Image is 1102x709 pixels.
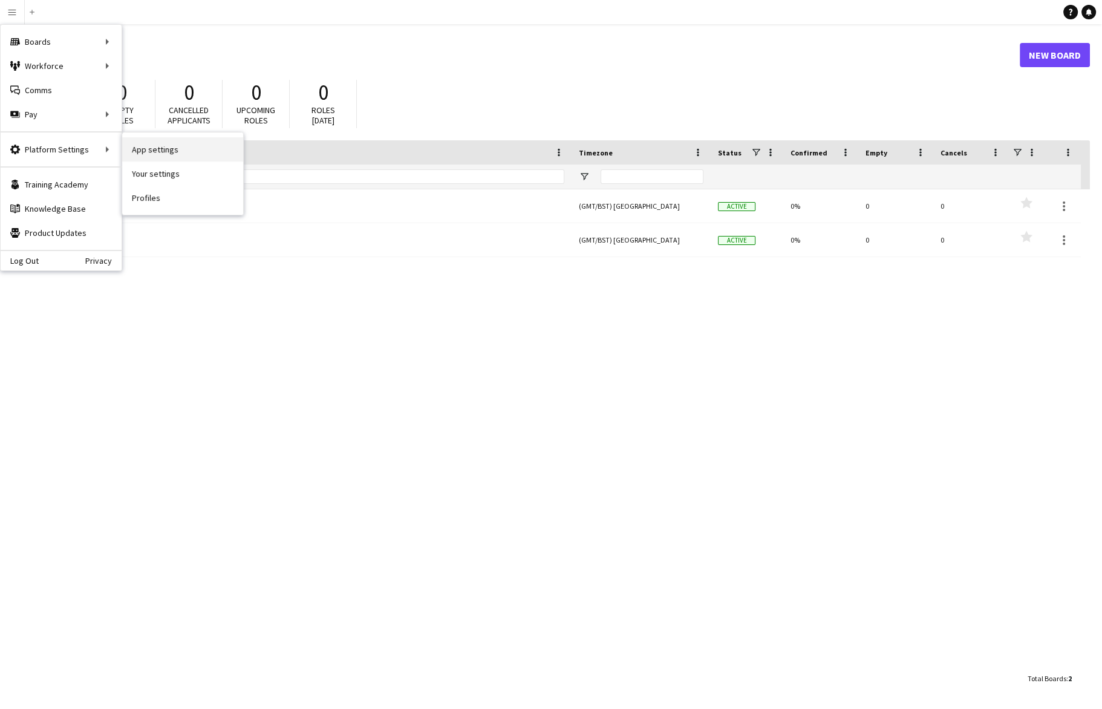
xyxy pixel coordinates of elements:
input: Board name Filter Input [50,169,564,184]
h1: Boards [21,46,1020,64]
span: Cancelled applicants [168,105,210,126]
a: Beach games 2024 [28,223,564,257]
a: Ad Hoc Jobs [28,189,564,223]
span: 0 [318,79,328,106]
span: Status [718,148,742,157]
a: Training Academy [1,172,122,197]
a: Your settings [122,162,243,186]
div: (GMT/BST) [GEOGRAPHIC_DATA] [572,223,711,256]
span: Total Boards [1028,674,1066,683]
span: Cancels [941,148,967,157]
div: 0% [783,189,858,223]
span: Active [718,236,755,245]
div: 0 [933,223,1008,256]
div: Platform Settings [1,137,122,162]
div: 0% [783,223,858,256]
span: Confirmed [791,148,827,157]
span: Roles [DATE] [311,105,335,126]
a: Log Out [1,256,39,266]
span: Upcoming roles [236,105,275,126]
div: (GMT/BST) [GEOGRAPHIC_DATA] [572,189,711,223]
span: 0 [184,79,194,106]
span: Timezone [579,148,613,157]
span: Empty [866,148,887,157]
button: Open Filter Menu [579,171,590,182]
div: : [1028,667,1072,690]
a: Product Updates [1,221,122,245]
a: Privacy [85,256,122,266]
span: Active [718,202,755,211]
a: Comms [1,78,122,102]
div: 0 [858,223,933,256]
div: 0 [933,189,1008,223]
input: Timezone Filter Input [601,169,703,184]
a: App settings [122,137,243,162]
div: Workforce [1,54,122,78]
div: 0 [858,189,933,223]
span: 0 [251,79,261,106]
div: Pay [1,102,122,126]
a: Profiles [122,186,243,210]
a: Knowledge Base [1,197,122,221]
div: Boards [1,30,122,54]
span: 2 [1068,674,1072,683]
a: New Board [1020,43,1090,67]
